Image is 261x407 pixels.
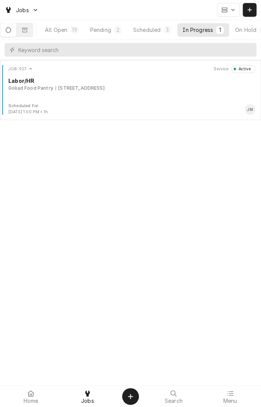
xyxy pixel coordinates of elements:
span: Menu [223,398,237,404]
span: Jobs [16,6,29,14]
div: Card Header [3,65,258,73]
div: All Open [45,26,67,34]
div: 19 [72,26,77,34]
div: 1 [218,26,222,34]
div: Card Footer Extra Context [8,103,48,115]
div: In Progress [183,26,213,34]
div: Card Body [3,77,258,92]
div: Object Subtext Secondary [56,85,105,92]
div: Object Extra Context Footer Value [8,109,48,115]
input: Keyword search [18,43,253,57]
div: Card Footer Primary Content [245,104,255,115]
div: Object Title [8,77,255,85]
div: Scheduled [133,26,161,34]
div: Object ID [8,66,27,72]
button: Create Object [122,388,139,405]
div: Object Subtext [8,85,255,92]
div: Pending [90,26,111,34]
div: 2 [116,26,120,34]
a: Menu [202,387,258,405]
a: Jobs [60,387,116,405]
a: Go to Jobs [2,4,42,16]
div: Active [236,66,251,72]
div: Card Header Primary Content [8,65,33,73]
span: Jobs [81,398,94,404]
div: Object Extra Context Header [213,66,229,72]
div: Card Footer [3,103,258,115]
div: Object Status [231,65,255,73]
a: Home [3,387,59,405]
div: Object Subtext Primary [8,85,53,92]
span: Home [24,398,38,404]
div: JM [245,104,255,115]
div: Jason Marroquin's Avatar [245,104,255,115]
span: [DATE] 1:00 PM • 1h [8,109,48,114]
div: Object Extra Context Footer Label [8,103,48,109]
div: Card Header Secondary Content [213,65,255,73]
a: Search [146,387,202,405]
div: On Hold [235,26,256,34]
span: Search [165,398,183,404]
div: 3 [165,26,170,34]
